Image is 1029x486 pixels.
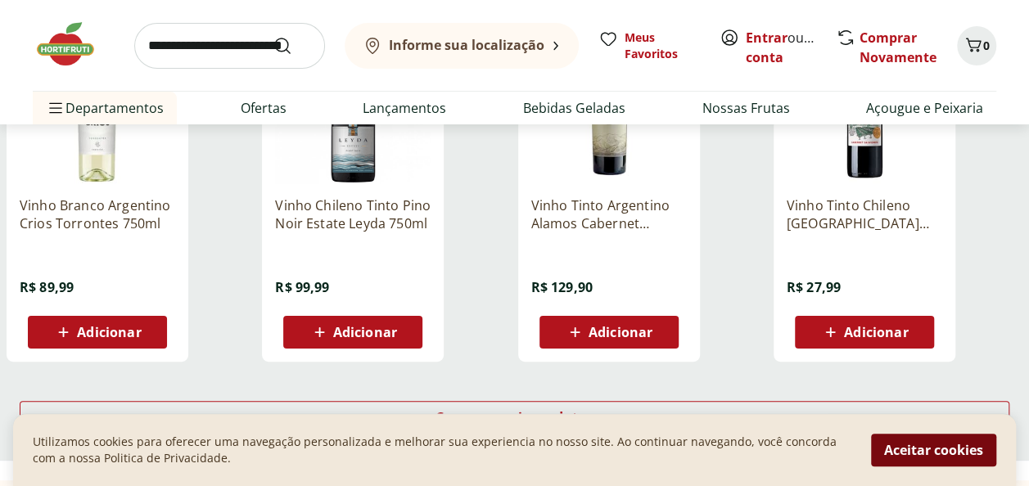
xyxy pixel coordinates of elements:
[28,316,167,349] button: Adicionar
[46,88,164,128] span: Departamentos
[787,196,942,232] a: Vinho Tinto Chileno [GEOGRAPHIC_DATA] Carménère 750ml
[539,316,679,349] button: Adicionar
[283,316,422,349] button: Adicionar
[787,278,841,296] span: R$ 27,99
[77,326,141,339] span: Adicionar
[20,401,1009,440] a: Carregar mais produtos
[20,196,175,232] a: Vinho Branco Argentino Crios Torrontes 750ml
[333,326,397,339] span: Adicionar
[871,434,996,466] button: Aceitar cookies
[746,29,788,47] a: Entrar
[389,36,544,54] b: Informe sua localização
[33,20,115,69] img: Hortifruti
[625,29,700,62] span: Meus Favoritos
[523,98,625,118] a: Bebidas Geladas
[795,316,934,349] button: Adicionar
[531,278,593,296] span: R$ 129,90
[983,38,990,53] span: 0
[860,29,936,66] a: Comprar Novamente
[275,196,431,232] a: Vinho Chileno Tinto Pino Noir Estate Leyda 750ml
[436,411,593,424] span: Carregar mais produtos
[273,36,312,56] button: Submit Search
[957,26,996,65] button: Carrinho
[702,98,789,118] a: Nossas Frutas
[241,98,287,118] a: Ofertas
[20,278,74,296] span: R$ 89,99
[275,278,329,296] span: R$ 99,99
[46,88,65,128] button: Menu
[746,29,836,66] a: Criar conta
[363,98,446,118] a: Lançamentos
[345,23,579,69] button: Informe sua localização
[844,326,908,339] span: Adicionar
[531,196,687,232] a: Vinho Tinto Argentino Alamos Cabernet Sauvignon 750ml
[866,98,983,118] a: Açougue e Peixaria
[33,434,851,466] p: Utilizamos cookies para oferecer uma navegação personalizada e melhorar sua experiencia no nosso ...
[134,23,325,69] input: search
[598,29,700,62] a: Meus Favoritos
[746,28,819,67] span: ou
[589,326,652,339] span: Adicionar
